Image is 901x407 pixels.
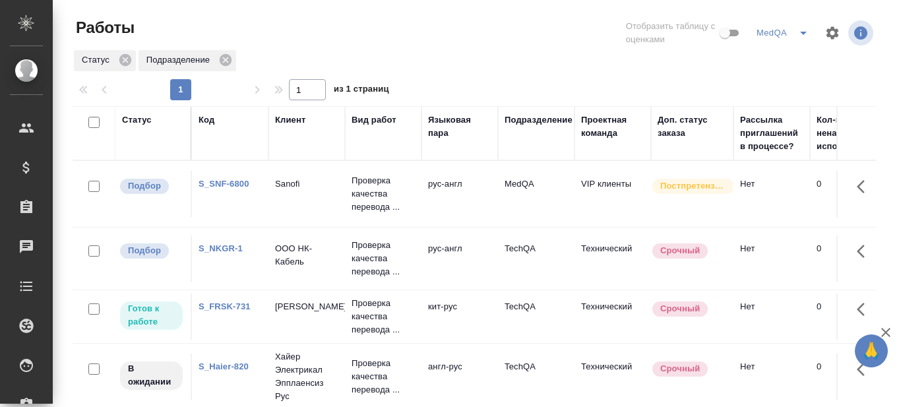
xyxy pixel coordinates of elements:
span: Посмотреть информацию [848,20,876,46]
td: Нет [733,354,810,400]
div: Рассылка приглашений в процессе? [740,113,803,153]
td: кит-рус [421,294,498,340]
div: Статус [74,50,136,71]
div: split button [753,22,817,44]
td: VIP клиенты [575,171,651,217]
td: TechQA [498,354,575,400]
p: Срочный [660,362,700,375]
span: из 1 страниц [334,81,389,100]
div: Исполнитель может приступить к работе [119,300,184,331]
div: Проектная команда [581,113,644,140]
button: Здесь прячутся важные кнопки [849,171,881,203]
p: Подбор [128,244,161,257]
div: Можно подбирать исполнителей [119,242,184,260]
p: [PERSON_NAME] [275,300,338,313]
span: Работы [73,17,135,38]
div: Можно подбирать исполнителей [119,177,184,195]
button: Здесь прячутся важные кнопки [849,235,881,267]
button: Здесь прячутся важные кнопки [849,294,881,325]
p: Срочный [660,244,700,257]
td: рус-англ [421,235,498,282]
div: Подразделение [505,113,573,127]
p: Хайер Электрикал Эпплаенсиз Рус [275,350,338,403]
button: 🙏 [855,334,888,367]
div: Исполнитель назначен, приступать к работе пока рано [119,360,184,391]
p: Статус [82,53,114,67]
div: Подразделение [139,50,236,71]
a: S_FRSK-731 [199,301,251,311]
div: Доп. статус заказа [658,113,727,140]
td: TechQA [498,294,575,340]
p: Sanofi [275,177,338,191]
td: Нет [733,235,810,282]
p: Проверка качества перевода ... [352,174,415,214]
a: S_NKGR-1 [199,243,243,253]
a: S_SNF-6800 [199,179,249,189]
div: Код [199,113,214,127]
p: Готов к работе [128,302,175,329]
p: Постпретензионный [660,179,726,193]
p: Проверка качества перевода ... [352,239,415,278]
td: Технический [575,294,651,340]
span: Отобразить таблицу с оценками [626,20,717,46]
p: Проверка качества перевода ... [352,297,415,336]
div: Статус [122,113,152,127]
div: Клиент [275,113,305,127]
td: Нет [733,171,810,217]
p: В ожидании [128,362,175,389]
td: MedQA [498,171,575,217]
td: рус-англ [421,171,498,217]
td: TechQA [498,235,575,282]
p: ООО НК-Кабель [275,242,338,268]
div: Вид работ [352,113,396,127]
p: Подбор [128,179,161,193]
p: Подразделение [146,53,214,67]
p: Проверка качества перевода ... [352,357,415,396]
td: Технический [575,235,651,282]
button: Здесь прячутся важные кнопки [849,354,881,385]
span: 🙏 [860,337,883,365]
td: Технический [575,354,651,400]
a: S_Haier-820 [199,361,249,371]
p: Срочный [660,302,700,315]
td: англ-рус [421,354,498,400]
span: Настроить таблицу [817,17,848,49]
div: Кол-во неназначенных исполнителей [817,113,896,153]
div: Языковая пара [428,113,491,140]
td: Нет [733,294,810,340]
